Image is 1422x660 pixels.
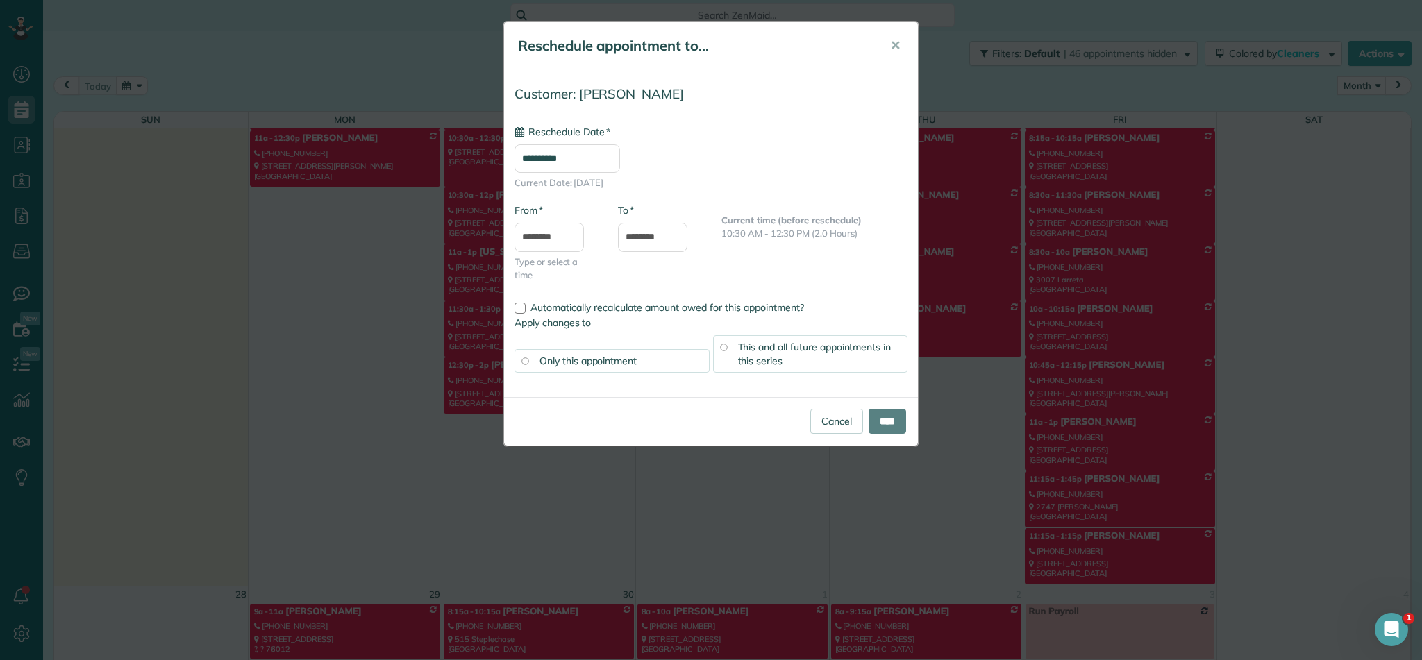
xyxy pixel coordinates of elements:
span: Type or select a time [515,255,597,282]
span: Automatically recalculate amount owed for this appointment? [530,301,804,314]
input: Only this appointment [521,357,528,364]
p: 10:30 AM - 12:30 PM (2.0 Hours) [721,227,907,240]
label: Reschedule Date [515,125,610,139]
span: Current Date: [DATE] [515,176,907,189]
h5: Reschedule appointment to... [518,36,871,56]
span: 1 [1403,613,1414,624]
b: Current time (before reschedule) [721,214,862,226]
input: This and all future appointments in this series [720,344,727,350]
h4: Customer: [PERSON_NAME] [515,87,907,101]
iframe: Intercom live chat [1375,613,1408,646]
a: Cancel [810,409,863,434]
span: ✕ [890,37,901,53]
label: To [618,203,634,217]
label: Apply changes to [515,316,907,330]
span: Only this appointment [539,355,637,367]
label: From [515,203,543,217]
span: This and all future appointments in this series [738,341,892,367]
